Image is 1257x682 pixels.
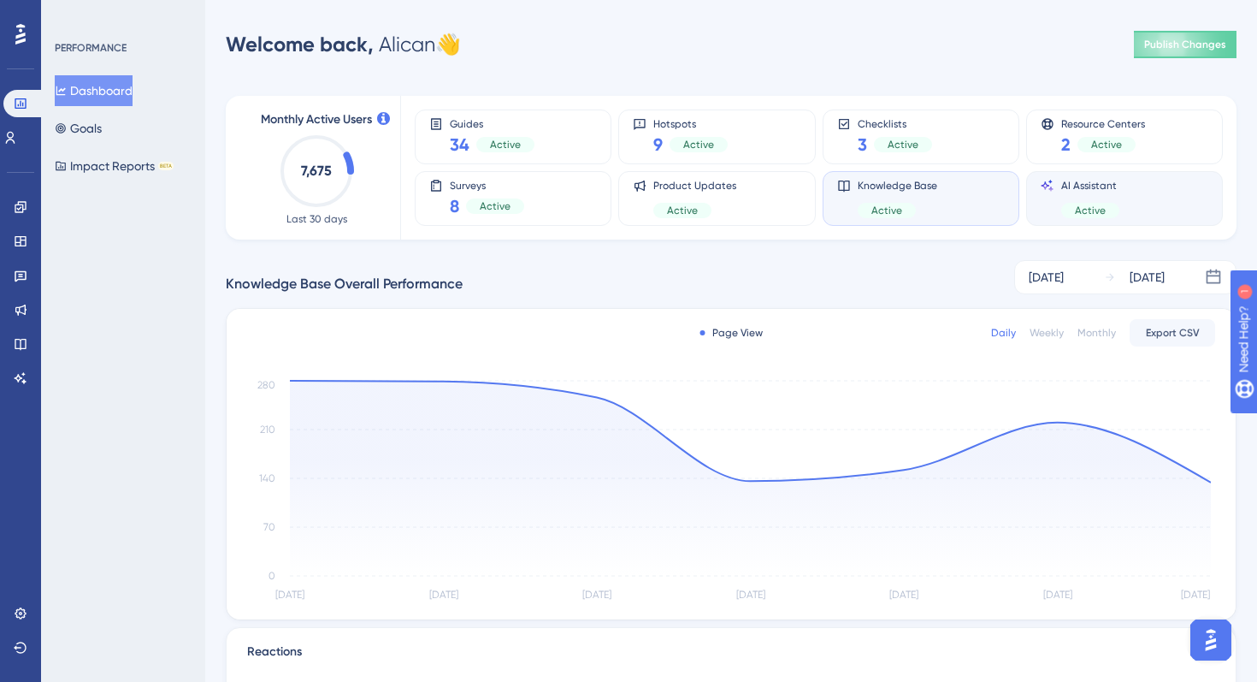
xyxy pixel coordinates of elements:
div: BETA [158,162,174,170]
span: Guides [450,117,534,129]
button: Goals [55,113,102,144]
div: Page View [700,326,763,340]
span: Hotspots [653,117,728,129]
text: 7,675 [301,163,332,179]
span: Active [683,138,714,151]
button: Impact ReportsBETA [55,151,174,181]
div: 1 [119,9,124,22]
span: Active [490,138,521,151]
tspan: 210 [260,424,275,436]
span: Monthly Active Users [261,110,372,130]
span: Need Help? [40,4,107,25]
span: 8 [450,194,459,218]
button: Export CSV [1130,319,1215,347]
span: Welcome back, [226,32,374,56]
div: PERFORMANCE [55,41,127,55]
div: [DATE] [1029,267,1064,288]
div: Monthly [1077,326,1116,340]
span: 34 [450,133,469,157]
tspan: [DATE] [736,589,765,601]
span: Surveys [450,179,524,191]
iframe: UserGuiding AI Assistant Launcher [1185,614,1236,666]
tspan: [DATE] [429,589,458,601]
span: Active [1091,138,1122,151]
tspan: 70 [263,521,275,533]
span: Active [1075,204,1106,217]
div: Weekly [1030,326,1064,340]
span: 2 [1061,133,1071,157]
tspan: 140 [259,472,275,484]
tspan: [DATE] [275,589,304,601]
span: Export CSV [1146,326,1200,340]
tspan: 280 [257,379,275,391]
button: Publish Changes [1134,31,1236,58]
div: Reactions [247,642,1215,662]
div: Alican 👋 [226,31,461,58]
tspan: [DATE] [582,589,611,601]
button: Dashboard [55,75,133,106]
tspan: 0 [269,570,275,582]
span: Active [480,199,510,213]
span: AI Assistant [1061,179,1119,193]
span: Publish Changes [1144,38,1226,51]
tspan: [DATE] [889,589,918,601]
tspan: [DATE] [1181,589,1210,601]
span: Last 30 days [286,212,347,226]
span: Product Updates [653,179,736,193]
span: Knowledge Base Overall Performance [226,274,463,294]
span: Checklists [858,117,932,129]
div: [DATE] [1130,267,1165,288]
span: Active [888,138,918,151]
span: Resource Centers [1061,117,1145,129]
span: Active [667,204,698,217]
div: Daily [991,326,1016,340]
span: 3 [858,133,867,157]
span: 9 [653,133,663,157]
span: Active [871,204,902,217]
span: Knowledge Base [858,179,937,193]
tspan: [DATE] [1043,589,1072,601]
